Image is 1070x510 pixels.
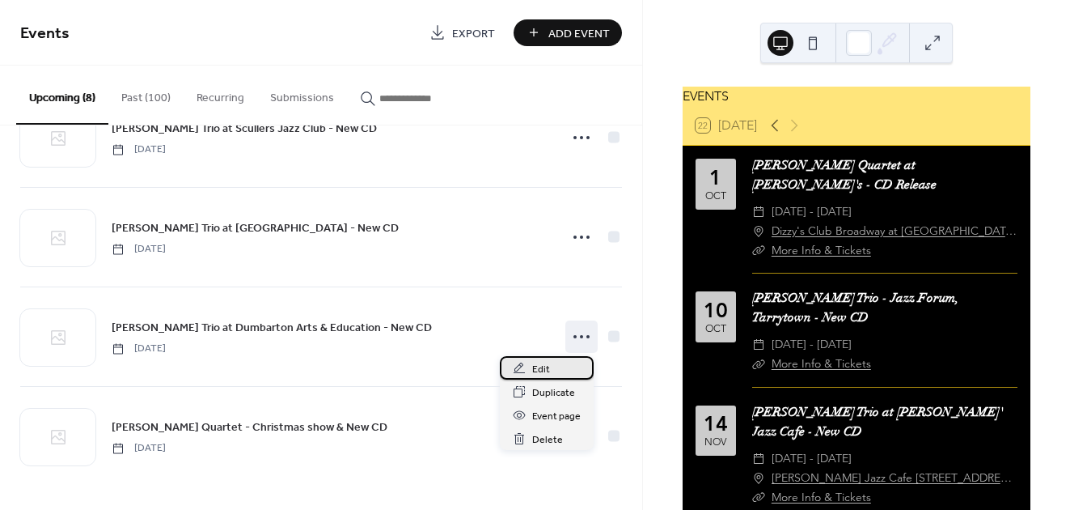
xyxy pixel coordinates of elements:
[709,168,721,188] div: 1
[112,142,166,157] span: [DATE]
[112,219,399,237] a: [PERSON_NAME] Trio at [GEOGRAPHIC_DATA] - New CD
[548,25,610,42] span: Add Event
[752,488,765,508] div: ​
[16,66,108,125] button: Upcoming (8)
[752,157,937,193] a: [PERSON_NAME] Quartet at [PERSON_NAME]'s - CD Release
[112,220,399,237] span: [PERSON_NAME] Trio at [GEOGRAPHIC_DATA] - New CD
[772,356,871,371] a: More Info & Tickets
[772,243,871,257] a: More Info & Tickets
[772,490,871,504] a: More Info & Tickets
[772,469,1017,488] a: [PERSON_NAME] Jazz Cafe [STREET_ADDRESS][PERSON_NAME]
[772,202,852,222] span: [DATE] - [DATE]
[112,320,432,337] span: [PERSON_NAME] Trio at Dumbarton Arts & Education - New CD
[772,449,852,469] span: [DATE] - [DATE]
[752,449,765,469] div: ​
[772,222,1017,241] a: Dizzy's Club Broadway at [GEOGRAPHIC_DATA][US_STATE]
[532,408,581,425] span: Event page
[752,335,765,355] div: ​
[704,437,726,448] div: Nov
[112,441,166,456] span: [DATE]
[532,385,575,402] span: Duplicate
[112,318,432,337] a: [PERSON_NAME] Trio at Dumbarton Arts & Education - New CD
[705,324,726,334] div: Oct
[752,469,765,488] div: ​
[112,419,387,436] span: [PERSON_NAME] Quartet - Christmas show & New CD
[772,335,852,355] span: [DATE] - [DATE]
[704,414,728,434] div: 14
[704,300,728,321] div: 10
[683,87,1030,106] div: EVENTS
[108,66,184,123] button: Past (100)
[112,121,377,138] span: [PERSON_NAME] Trio at Scullers Jazz Club - New CD
[752,222,765,241] div: ​
[752,404,1003,440] a: [PERSON_NAME] Trio at [PERSON_NAME]' Jazz Cafe - New CD
[752,202,765,222] div: ​
[752,290,958,325] a: [PERSON_NAME] Trio - Jazz Forum, Tarrytown - New CD
[184,66,257,123] button: Recurring
[112,418,387,436] a: [PERSON_NAME] Quartet - Christmas show & New CD
[257,66,347,123] button: Submissions
[705,191,726,202] div: Oct
[112,242,166,257] span: [DATE]
[532,431,563,448] span: Delete
[752,355,765,374] div: ​
[532,361,550,378] span: Edit
[417,19,507,46] a: Export
[112,342,166,356] span: [DATE]
[20,18,70,49] span: Events
[452,25,495,42] span: Export
[752,241,765,261] div: ​
[112,119,377,138] a: [PERSON_NAME] Trio at Scullers Jazz Club - New CD
[514,19,622,46] button: Add Event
